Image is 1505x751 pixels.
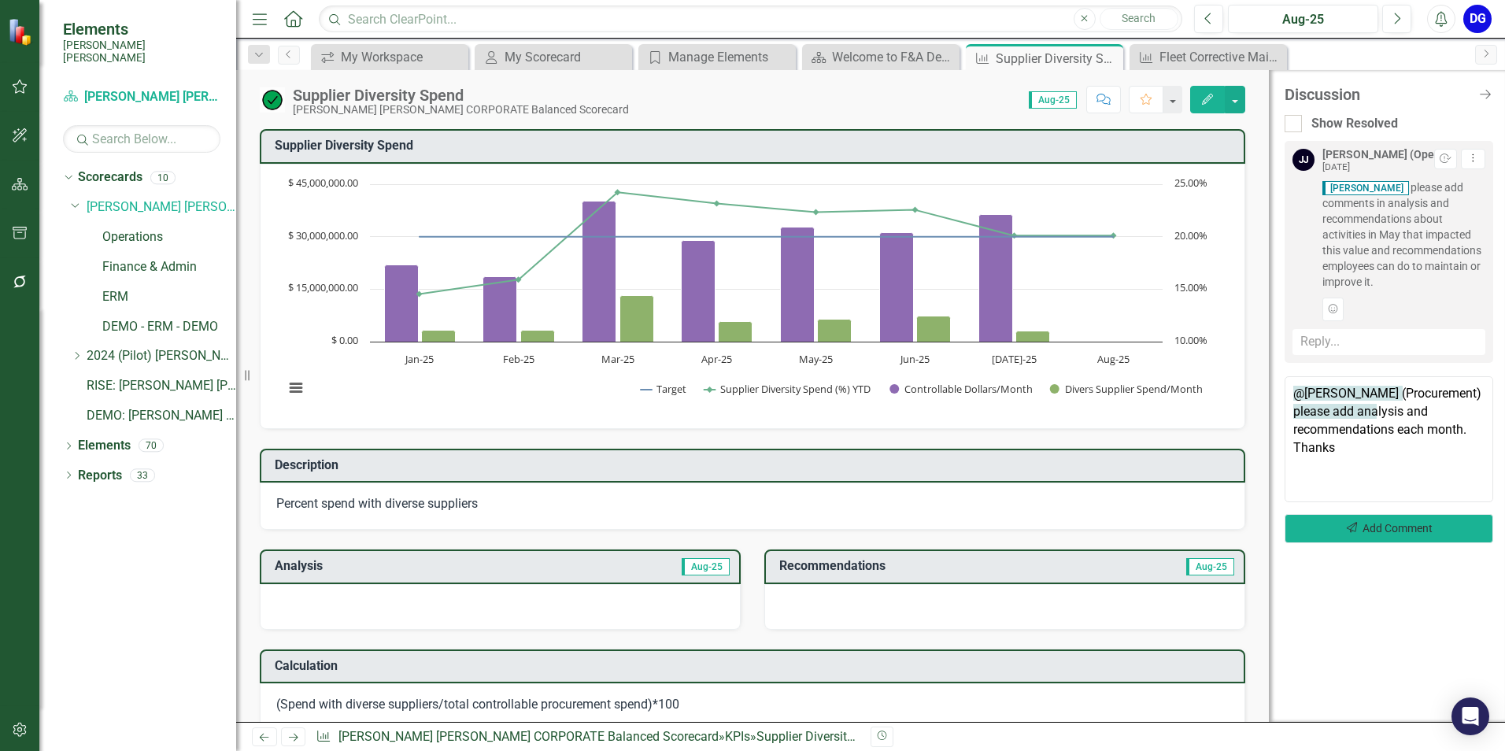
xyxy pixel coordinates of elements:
[275,458,1236,472] h3: Description
[1292,149,1315,171] div: JJ
[1322,161,1350,172] small: [DATE]
[276,176,1229,412] div: Chart. Highcharts interactive chart.
[714,200,720,206] path: Apr-25, 23.16489897. Supplier Diversity Spend (%) YTD.
[1233,10,1373,29] div: Aug-25
[641,382,687,396] button: Show Target
[1451,697,1489,735] div: Open Intercom Messenger
[505,47,628,67] div: My Scorecard
[315,47,464,67] a: My Workspace
[1322,179,1485,290] span: please add comments in analysis and recommendations about activities in May that impacted this va...
[503,352,534,366] text: Feb-25
[288,280,358,294] text: $ 15,000,000.00
[642,47,792,67] a: Manage Elements
[341,47,464,67] div: My Workspace
[899,352,930,366] text: Jun-25
[682,240,716,342] path: Apr-25, 28,814,689. Controllable Dollars/Month.
[483,276,517,342] path: Feb-25, 18,666,409. Controllable Dollars/Month.
[1285,86,1470,103] div: Discussion
[682,558,730,575] span: Aug-25
[1122,12,1156,24] span: Search
[275,559,499,573] h3: Analysis
[285,377,307,399] button: View chart menu, Chart
[130,468,155,482] div: 33
[1159,47,1283,67] div: Fleet Corrective Maintenance Cycle Time
[996,49,1119,68] div: Supplier Diversity Spend
[979,214,1013,342] path: Jul-25, 36,390,017.42. Controllable Dollars/Month.
[275,659,1236,673] h3: Calculation
[338,729,719,744] a: [PERSON_NAME] [PERSON_NAME] CORPORATE Balanced Scorecard
[293,87,629,104] div: Supplier Diversity Spend
[78,467,122,485] a: Reports
[912,206,919,213] path: Jun-25, 22.55549715. Supplier Diversity Spend (%) YTD.
[1228,5,1378,33] button: Aug-25
[1174,333,1207,347] text: 10.00%
[521,330,555,342] path: Feb-25, 3,270,567. Divers Supplier Spend/Month.
[288,228,358,242] text: $ 30,000,000.00
[1311,115,1398,133] div: Show Resolved
[620,295,654,342] path: Mar-25, 13,096,606. Divers Supplier Spend/Month.
[422,330,456,342] path: Jan-25, 3,199,211. Divers Supplier Spend/Month.
[102,318,236,336] a: DEMO - ERM - DEMO
[1016,331,1050,342] path: Jul-25, 3,050,456. Divers Supplier Spend/Month.
[63,125,220,153] input: Search Below...
[288,176,358,190] text: $ 45,000,000.00
[416,233,1335,239] g: Target, series 1 of 4. Line with 8 data points. Y axis, values.
[8,18,35,46] img: ClearPoint Strategy
[889,382,1032,396] button: Show Controllable Dollars/Month
[275,139,1236,153] h3: Supplier Diversity Spend​
[1174,228,1207,242] text: 20.00%
[806,47,956,67] a: Welcome to F&A Departmental Scorecard
[78,437,131,455] a: Elements
[1133,47,1283,67] a: Fleet Corrective Maintenance Cycle Time
[316,728,859,746] div: » »
[813,209,819,215] path: May-25, 22.33668506. Supplier Diversity Spend (%) YTD.
[725,729,750,744] a: KPIs
[87,347,236,365] a: 2024 (Pilot) [PERSON_NAME] [PERSON_NAME] Corporate Scorecard
[781,227,815,342] path: May-25, 32,704,291. Controllable Dollars/Month.
[102,228,236,246] a: Operations
[102,288,236,306] a: ERM
[516,276,522,283] path: Feb-25, 15.90738897. Supplier Diversity Spend (%) YTD.
[615,189,621,195] path: Mar-25, 24.23516222. Supplier Diversity Spend (%) YTD.
[1097,352,1130,366] text: Aug-25
[331,333,358,347] text: $ 0.00
[1463,5,1492,33] button: DG
[404,352,434,366] text: Jan-25
[385,265,419,342] path: Jan-25, 22,005,118. Controllable Dollars/Month.
[260,87,285,113] img: On Target
[832,47,956,67] div: Welcome to F&A Departmental Scorecard
[139,439,164,453] div: 70
[63,88,220,106] a: [PERSON_NAME] [PERSON_NAME] CORPORATE Balanced Scorecard
[1292,329,1485,355] div: Reply...
[756,729,892,744] div: Supplier Diversity Spend
[78,168,142,187] a: Scorecards
[87,198,236,216] a: [PERSON_NAME] [PERSON_NAME] CORPORATE Balanced Scorecard
[63,20,220,39] span: Elements
[63,39,220,65] small: [PERSON_NAME] [PERSON_NAME]
[779,559,1090,573] h3: Recommendations
[701,352,732,366] text: Apr-25
[87,377,236,395] a: RISE: [PERSON_NAME] [PERSON_NAME] Recognizing Innovation, Safety and Excellence
[719,321,752,342] path: Apr-25, 5,810,811. Divers Supplier Spend/Month.
[276,496,478,511] span: Percent spend with diverse suppliers
[601,352,634,366] text: Mar-25
[276,176,1217,412] svg: Interactive chart
[1285,514,1493,543] button: Add Comment
[1029,91,1077,109] span: Aug-25
[276,696,1229,714] div: (Spend with diverse suppliers/total controllable procurement spend​)*100
[668,47,792,67] div: Manage Elements
[479,47,628,67] a: My Scorecard
[319,6,1182,33] input: Search ClearPoint...
[818,319,852,342] path: May-25, 6,397,744.43. Divers Supplier Spend/Month.
[1322,181,1409,195] span: [PERSON_NAME]
[799,352,833,366] text: May-25
[1285,376,1493,502] textarea: @[PERSON_NAME] (Procurement) please add analysis and recommendations each month. Thanks
[582,201,616,342] path: Mar-25, 40,063,992. Controllable Dollars/Month.
[1174,280,1207,294] text: 15.00%
[917,316,951,342] path: Jun-25, 7,362,810. Divers Supplier Spend/Month.
[704,382,873,396] button: Show Supplier Diversity Spend (%) YTD
[150,171,176,184] div: 10
[1186,558,1234,575] span: Aug-25
[102,258,236,276] a: Finance & Admin
[1050,382,1204,396] button: Show Divers Supplier Spend/Month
